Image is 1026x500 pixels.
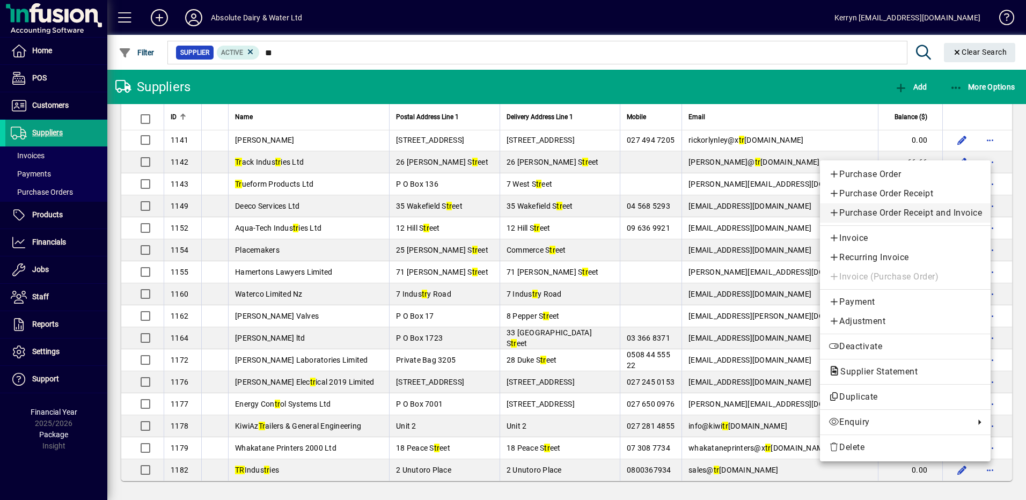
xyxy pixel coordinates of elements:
[829,340,982,353] span: Deactivate
[829,251,982,264] span: Recurring Invoice
[829,441,982,454] span: Delete
[829,416,969,429] span: Enquiry
[829,187,982,200] span: Purchase Order Receipt
[829,296,982,308] span: Payment
[820,337,991,356] button: Deactivate supplier
[829,207,982,219] span: Purchase Order Receipt and Invoice
[829,168,982,181] span: Purchase Order
[829,232,982,245] span: Invoice
[829,315,982,328] span: Adjustment
[829,366,923,377] span: Supplier Statement
[829,391,982,403] span: Duplicate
